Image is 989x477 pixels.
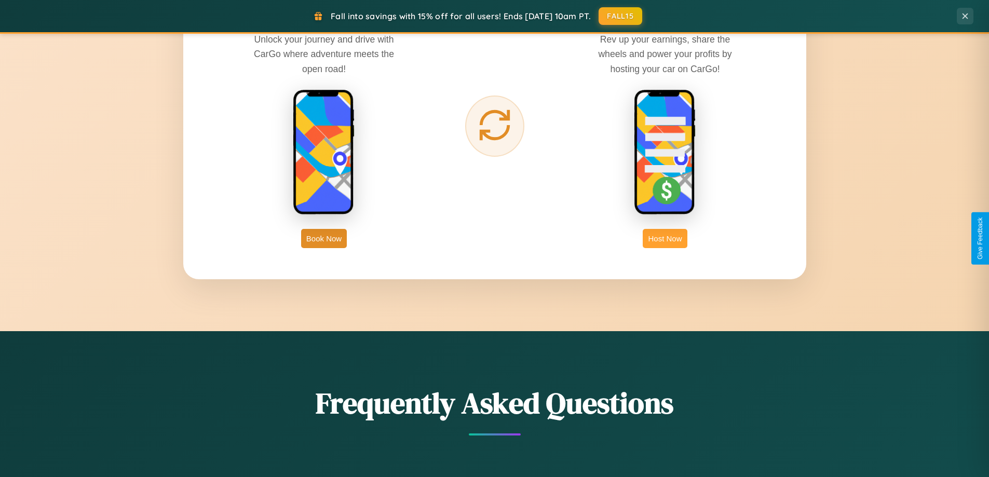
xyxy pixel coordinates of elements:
button: Host Now [643,229,687,248]
p: Unlock your journey and drive with CarGo where adventure meets the open road! [246,32,402,76]
div: Give Feedback [977,217,984,260]
span: Fall into savings with 15% off for all users! Ends [DATE] 10am PT. [331,11,591,21]
img: rent phone [293,89,355,216]
h2: Frequently Asked Questions [183,383,806,423]
button: Book Now [301,229,347,248]
img: host phone [634,89,696,216]
p: Rev up your earnings, share the wheels and power your profits by hosting your car on CarGo! [587,32,743,76]
button: FALL15 [599,7,642,25]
